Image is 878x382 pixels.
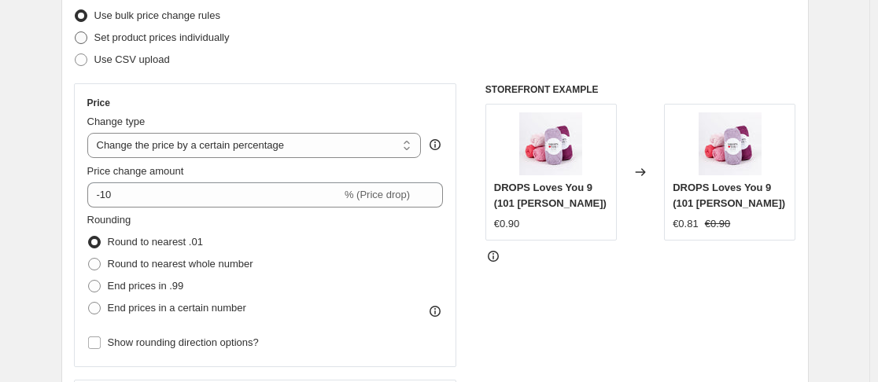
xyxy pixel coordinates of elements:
h3: Price [87,97,110,109]
span: Show rounding direction options? [108,336,259,348]
div: €0.90 [494,216,520,232]
span: Price change amount [87,165,184,177]
div: help [427,137,443,152]
span: Use CSV upload [94,53,170,65]
div: €0.81 [673,216,699,232]
span: DROPS Loves You 9 (101 [PERSON_NAME]) [494,182,607,209]
span: Use bulk price change rules [94,9,220,21]
span: Round to nearest .01 [108,236,203,248]
span: Rounding [87,214,131,226]
h6: STOREFRONT EXAMPLE [485,83,796,96]
span: DROPS Loves You 9 (101 [PERSON_NAME]) [673,182,785,209]
span: End prices in a certain number [108,302,246,314]
input: -15 [87,182,341,208]
span: Change type [87,116,146,127]
img: dly9-2_667x667_a5dd7f40-bb9e-4aa6-91ca-f29824357e3e_80x.webp [699,112,762,175]
span: End prices in .99 [108,280,184,292]
span: Round to nearest whole number [108,258,253,270]
img: dly9-2_667x667_a5dd7f40-bb9e-4aa6-91ca-f29824357e3e_80x.webp [519,112,582,175]
span: % (Price drop) [345,189,410,200]
strike: €0.90 [705,216,731,232]
span: Set product prices individually [94,31,230,43]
